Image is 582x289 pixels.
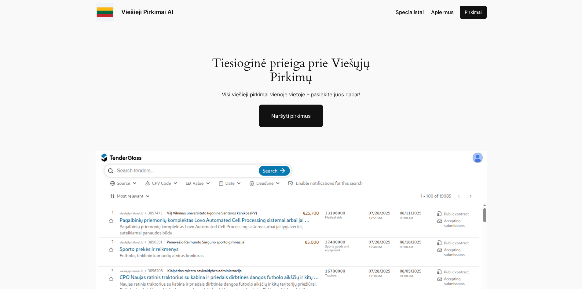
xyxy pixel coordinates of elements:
[205,91,377,98] p: Visi viešieji pirkimai vienoje vietoje – pasiekite juos dabar!
[431,9,454,15] span: Apie mus
[460,6,487,19] a: Pirkimai
[205,56,377,84] h1: Tiesioginė prieiga prie Viešųjų Pirkimų
[431,8,454,16] a: Apie mus
[96,3,114,21] img: Viešieji pirkimai logo
[396,8,424,16] a: Specialistai
[259,105,323,127] a: Naršyti pirkimus
[396,9,424,15] span: Specialistai
[396,8,454,16] nav: Navigation
[121,8,173,16] a: Viešieji Pirkimai AI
